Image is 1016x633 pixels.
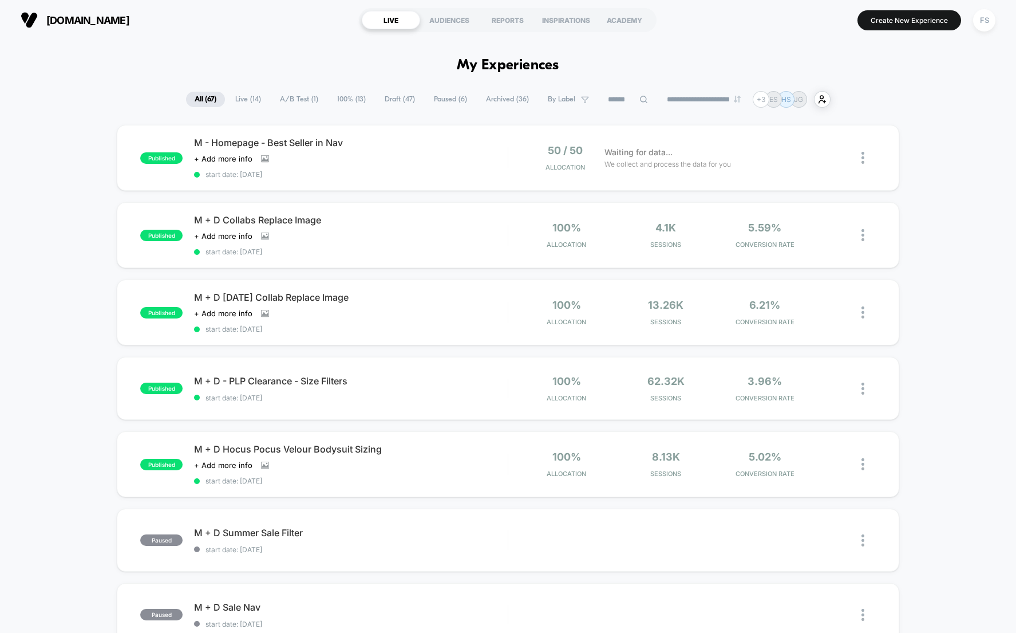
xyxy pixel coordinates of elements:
[718,470,812,478] span: CONVERSION RATE
[537,11,595,29] div: INSPIRATIONS
[547,470,586,478] span: Allocation
[857,10,961,30] button: Create New Experience
[753,91,769,108] div: + 3
[194,170,508,179] span: start date: [DATE]
[748,375,782,387] span: 3.96%
[861,534,864,546] img: close
[547,241,586,249] span: Allocation
[552,222,581,234] span: 100%
[140,609,183,620] span: paused
[749,451,781,463] span: 5.02%
[362,11,420,29] div: LIVE
[140,459,183,470] span: published
[194,527,508,538] span: M + D Summer Sale Filter
[194,443,508,455] span: M + D Hocus Pocus Velour Bodysuit Sizing
[652,451,680,463] span: 8.13k
[718,241,812,249] span: CONVERSION RATE
[718,394,812,402] span: CONVERSION RATE
[194,292,508,303] span: M + D [DATE] Collab Replace Image
[21,11,38,29] img: Visually logo
[970,9,999,32] button: FS
[227,92,270,107] span: Live ( 14 )
[604,159,731,170] span: We collect and process the data for you
[718,318,812,326] span: CONVERSION RATE
[548,144,583,156] span: 50 / 50
[619,394,713,402] span: Sessions
[769,95,778,104] p: ES
[194,545,508,554] span: start date: [DATE]
[194,394,508,402] span: start date: [DATE]
[861,383,864,395] img: close
[749,299,780,311] span: 6.21%
[552,299,581,311] span: 100%
[140,307,183,319] span: published
[477,92,537,107] span: Archived ( 36 )
[329,92,374,107] span: 100% ( 13 )
[604,146,673,159] span: Waiting for data...
[861,152,864,164] img: close
[17,11,133,29] button: [DOMAIN_NAME]
[140,230,183,241] span: published
[420,11,479,29] div: AUDIENCES
[794,95,803,104] p: JG
[194,231,252,241] span: + Add more info
[457,57,559,74] h1: My Experiences
[194,461,252,470] span: + Add more info
[194,309,252,318] span: + Add more info
[194,137,508,148] span: M - Homepage - Best Seller in Nav
[194,154,252,163] span: + Add more info
[655,222,676,234] span: 4.1k
[647,375,685,387] span: 62.32k
[781,95,791,104] p: HS
[186,92,225,107] span: All ( 67 )
[46,14,129,26] span: [DOMAIN_NAME]
[140,534,183,546] span: paused
[548,95,575,104] span: By Label
[552,451,581,463] span: 100%
[619,470,713,478] span: Sessions
[648,299,683,311] span: 13.26k
[140,383,183,394] span: published
[194,325,508,333] span: start date: [DATE]
[194,477,508,485] span: start date: [DATE]
[748,222,781,234] span: 5.59%
[194,620,508,628] span: start date: [DATE]
[547,394,586,402] span: Allocation
[194,601,508,613] span: M + D Sale Nav
[861,609,864,621] img: close
[861,306,864,319] img: close
[194,247,508,256] span: start date: [DATE]
[861,229,864,241] img: close
[376,92,424,107] span: Draft ( 47 )
[552,375,581,387] span: 100%
[547,318,586,326] span: Allocation
[545,163,585,171] span: Allocation
[140,152,183,164] span: published
[595,11,654,29] div: ACADEMY
[973,9,995,32] div: FS
[734,96,741,103] img: end
[194,375,508,387] span: M + D - PLP Clearance - Size Filters
[194,214,508,226] span: M + D Collabs Replace Image
[619,318,713,326] span: Sessions
[425,92,476,107] span: Paused ( 6 )
[479,11,537,29] div: REPORTS
[271,92,327,107] span: A/B Test ( 1 )
[619,241,713,249] span: Sessions
[861,458,864,470] img: close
